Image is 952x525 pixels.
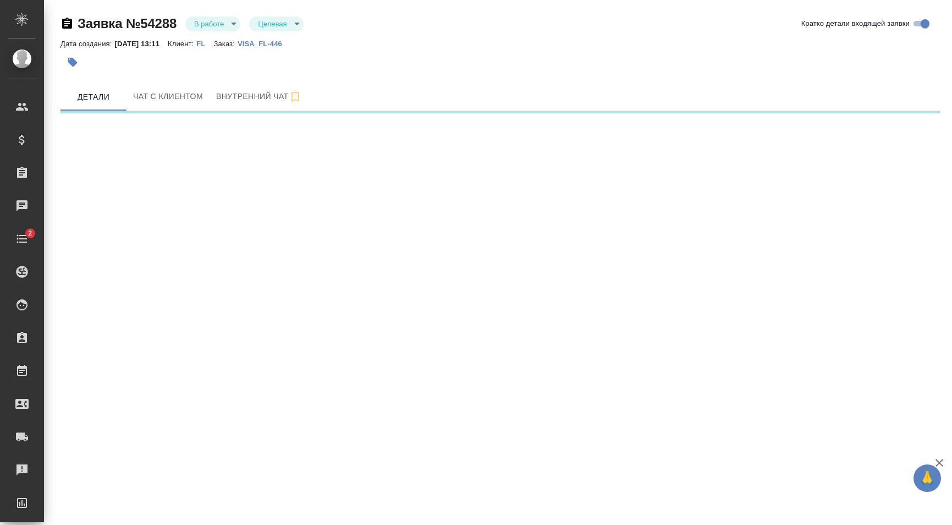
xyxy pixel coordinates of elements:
[126,83,210,111] button: 79998073702 (Slava) - (undefined)
[185,17,240,31] div: В работе
[191,19,227,29] button: В работе
[216,90,302,103] span: Внутренний чат
[249,17,303,31] div: В работе
[67,90,120,104] span: Детали
[196,40,213,48] p: FL
[21,228,38,239] span: 2
[914,464,941,492] button: 🙏
[3,225,41,253] a: 2
[60,17,74,30] button: Скопировать ссылку
[801,18,910,29] span: Кратко детали входящей заявки
[289,90,302,103] svg: Подписаться
[78,16,177,31] a: Заявка №54288
[60,50,85,74] button: Добавить тэг
[238,40,290,48] p: VISA_FL-446
[213,40,237,48] p: Заказ:
[238,39,290,48] a: VISA_FL-446
[114,40,168,48] p: [DATE] 13:11
[133,90,203,103] span: Чат с клиентом
[918,467,937,490] span: 🙏
[196,39,213,48] a: FL
[168,40,196,48] p: Клиент:
[255,19,290,29] button: Целевая
[60,40,114,48] p: Дата создания:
